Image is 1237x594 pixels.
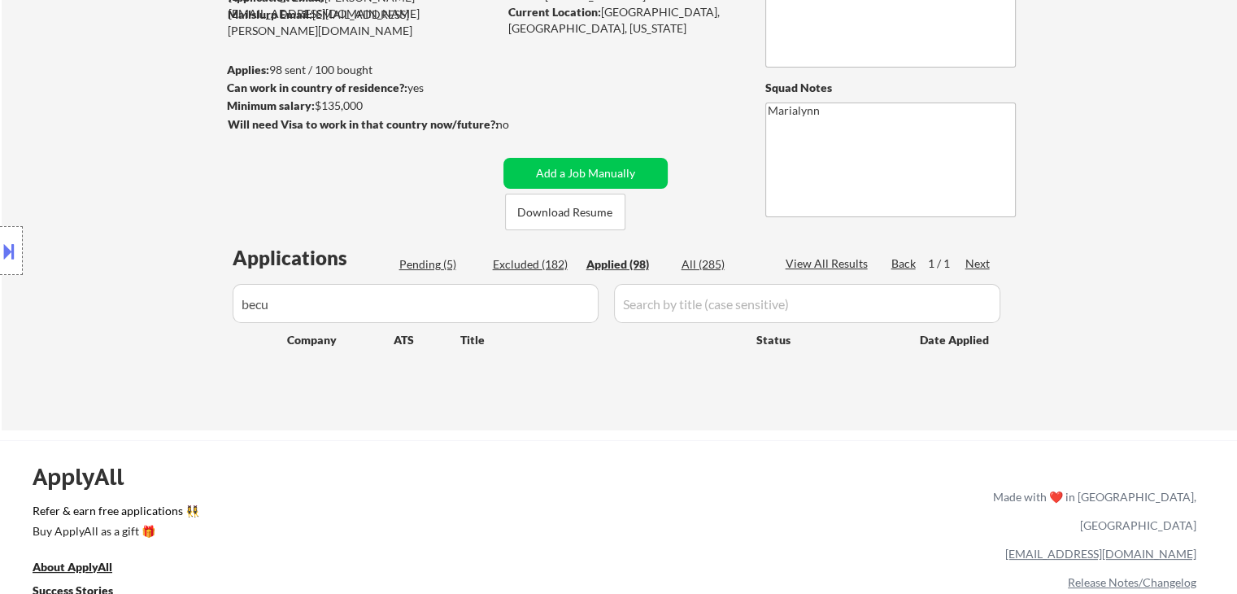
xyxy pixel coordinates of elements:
[987,483,1196,539] div: Made with ❤️ in [GEOGRAPHIC_DATA], [GEOGRAPHIC_DATA]
[33,560,112,574] u: About ApplyAll
[493,256,574,273] div: Excluded (182)
[399,256,481,273] div: Pending (5)
[33,558,135,579] a: About ApplyAll
[503,158,668,189] button: Add a Job Manually
[1005,547,1196,561] a: [EMAIL_ADDRESS][DOMAIN_NAME]
[505,194,625,230] button: Download Resume
[33,526,195,537] div: Buy ApplyAll as a gift 🎁
[508,4,738,36] div: [GEOGRAPHIC_DATA], [GEOGRAPHIC_DATA], [US_STATE]
[33,463,142,491] div: ApplyAll
[786,256,873,272] div: View All Results
[756,325,896,354] div: Status
[227,98,498,114] div: $135,000
[227,63,269,76] strong: Applies:
[227,81,407,94] strong: Can work in country of residence?:
[233,248,394,268] div: Applications
[227,62,498,78] div: 98 sent / 100 bought
[891,256,917,272] div: Back
[508,5,601,19] strong: Current Location:
[33,522,195,543] a: Buy ApplyAll as a gift 🎁
[228,117,499,131] strong: Will need Visa to work in that country now/future?:
[233,284,599,323] input: Search by company (case sensitive)
[227,80,493,96] div: yes
[460,332,741,348] div: Title
[765,80,1016,96] div: Squad Notes
[394,332,460,348] div: ATS
[920,332,991,348] div: Date Applied
[228,7,312,21] strong: Mailslurp Email:
[287,332,394,348] div: Company
[496,116,542,133] div: no
[586,256,668,273] div: Applied (98)
[614,284,1000,323] input: Search by title (case sensitive)
[1068,575,1196,589] a: Release Notes/Changelog
[228,7,498,38] div: [EMAIL_ADDRESS][PERSON_NAME][DOMAIN_NAME]
[227,98,315,112] strong: Minimum salary:
[965,256,991,272] div: Next
[928,256,965,272] div: 1 / 1
[682,256,763,273] div: All (285)
[33,505,653,522] a: Refer & earn free applications 👯‍♀️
